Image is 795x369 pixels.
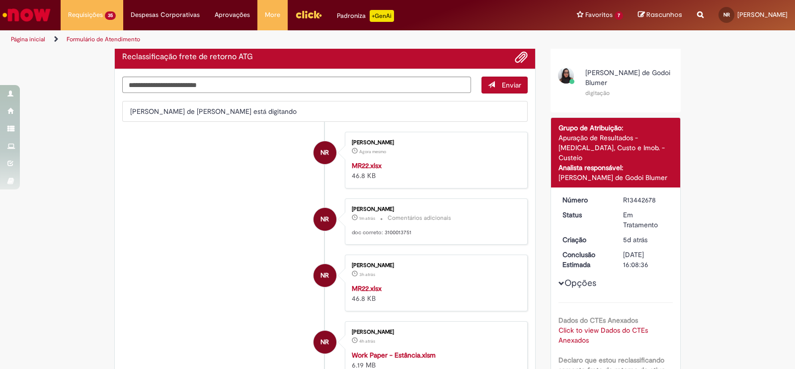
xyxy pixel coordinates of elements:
dt: Número [555,195,616,205]
span: 5d atrás [623,235,647,244]
ul: Trilhas de página [7,30,523,49]
a: Formulário de Atendimento [67,35,140,43]
div: Apuração de Resultados - [MEDICAL_DATA], Custo e Imob. - Custeio [558,133,673,163]
small: Comentários adicionais [388,214,451,222]
span: Favoritos [585,10,613,20]
span: NR [320,141,329,165]
a: Work Paper - Estância.xlsm [352,351,436,360]
div: Em Tratamento [623,210,669,230]
span: Aprovações [215,10,250,20]
div: [PERSON_NAME] [352,206,517,212]
span: 7 [615,11,623,20]
p: +GenAi [370,10,394,22]
li: [PERSON_NAME] de [PERSON_NAME] está digitando [122,101,528,122]
span: Agora mesmo [359,149,386,155]
b: Dados do CTEs Anexados [558,316,638,325]
time: 29/08/2025 15:30:44 [359,215,375,221]
div: Nathalia Fernanda Viana Rodrigues [314,264,336,287]
a: Página inicial [11,35,45,43]
span: 3h atrás [359,272,375,277]
span: 1m atrás [359,215,375,221]
small: digitação [585,89,610,97]
span: NR [320,330,329,354]
div: [DATE] 16:08:36 [623,250,669,270]
div: [PERSON_NAME] [352,140,517,146]
div: Nathalia Fernanda Viana Rodrigues [314,141,336,164]
span: [PERSON_NAME] [737,10,788,19]
time: 29/08/2025 12:25:28 [359,272,375,277]
img: click_logo_yellow_360x200.png [295,7,322,22]
time: 29/08/2025 11:39:17 [359,338,375,344]
div: Analista responsável: [558,163,673,173]
div: Nathalia Fernanda Viana Rodrigues [314,331,336,354]
dt: Conclusão Estimada [555,250,616,270]
span: 35 [105,11,116,20]
a: Click to view Dados do CTEs Anexados [558,326,648,345]
div: Nathalia Fernanda Viana Rodrigues [314,208,336,231]
button: Adicionar anexos [515,51,528,64]
div: 25/08/2025 08:14:41 [623,235,669,245]
time: 25/08/2025 08:14:41 [623,235,647,244]
div: [PERSON_NAME] [352,263,517,269]
div: [PERSON_NAME] de Godoi Blumer [558,173,673,183]
div: R13442678 [623,195,669,205]
span: NR [723,11,730,18]
div: 46.8 KB [352,161,517,181]
textarea: Digite sua mensagem aqui... [122,77,471,93]
dt: Status [555,210,616,220]
button: Enviar [481,77,528,93]
h2: Reclassificação frete de retorno ATG Histórico de tíquete [122,53,253,62]
a: MR22.xlsx [352,284,382,293]
div: Grupo de Atribuição: [558,123,673,133]
span: Despesas Corporativas [131,10,200,20]
span: Requisições [68,10,103,20]
span: NR [320,264,329,287]
span: [PERSON_NAME] de Godoi Blumer [585,68,670,87]
dt: Criação [555,235,616,245]
time: 29/08/2025 15:31:30 [359,149,386,155]
span: Rascunhos [646,10,682,19]
div: 46.8 KB [352,283,517,303]
a: Rascunhos [638,10,682,20]
a: MR22.xlsx [352,161,382,170]
img: ServiceNow [1,5,52,25]
span: More [265,10,280,20]
span: 4h atrás [359,338,375,344]
div: [PERSON_NAME] [352,329,517,335]
div: Padroniza [337,10,394,22]
span: NR [320,207,329,231]
p: doc correto: 3100013751 [352,229,517,237]
span: Enviar [502,81,521,90]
